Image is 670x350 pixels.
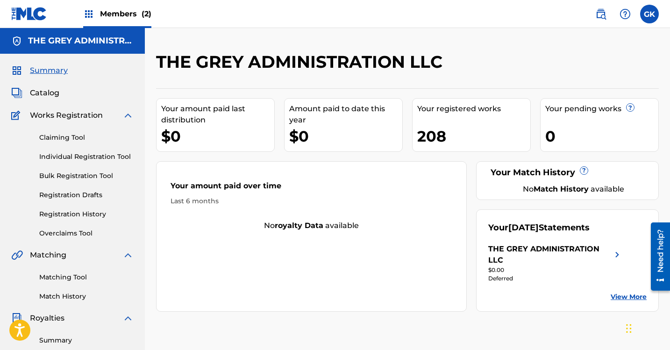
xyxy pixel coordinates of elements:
[30,65,68,76] span: Summary
[417,126,530,147] div: 208
[39,336,134,345] a: Summary
[161,126,274,147] div: $0
[616,5,634,23] div: Help
[39,209,134,219] a: Registration History
[580,167,588,174] span: ?
[156,51,447,72] h2: THE GREY ADMINISTRATION LLC
[11,65,68,76] a: SummarySummary
[488,221,590,234] div: Your Statements
[83,8,94,20] img: Top Rightsholders
[171,196,452,206] div: Last 6 months
[623,305,670,350] iframe: Chat Widget
[161,103,274,126] div: Your amount paid last distribution
[612,243,623,266] img: right chevron icon
[11,87,59,99] a: CatalogCatalog
[39,272,134,282] a: Matching Tool
[122,313,134,324] img: expand
[627,104,634,111] span: ?
[171,180,452,196] div: Your amount paid over time
[488,274,623,283] div: Deferred
[11,250,23,261] img: Matching
[30,87,59,99] span: Catalog
[488,166,647,179] div: Your Match History
[30,110,103,121] span: Works Registration
[122,250,134,261] img: expand
[11,313,22,324] img: Royalties
[289,126,402,147] div: $0
[39,190,134,200] a: Registration Drafts
[611,292,647,302] a: View More
[39,171,134,181] a: Bulk Registration Tool
[28,36,134,46] h5: THE GREY ADMINISTRATION LLC
[534,185,589,193] strong: Match History
[11,65,22,76] img: Summary
[545,103,658,114] div: Your pending works
[488,266,623,274] div: $0.00
[39,133,134,143] a: Claiming Tool
[289,103,402,126] div: Amount paid to date this year
[488,243,612,266] div: THE GREY ADMINISTRATION LLC
[157,220,466,231] div: No available
[620,8,631,20] img: help
[595,8,606,20] img: search
[488,243,623,283] a: THE GREY ADMINISTRATION LLCright chevron icon$0.00Deferred
[142,9,151,18] span: (2)
[626,314,632,343] div: Drag
[39,229,134,238] a: Overclaims Tool
[417,103,530,114] div: Your registered works
[508,222,539,233] span: [DATE]
[11,36,22,47] img: Accounts
[640,5,659,23] div: User Menu
[275,221,323,230] strong: royalty data
[100,8,151,19] span: Members
[545,126,658,147] div: 0
[39,292,134,301] a: Match History
[500,184,647,195] div: No available
[11,110,23,121] img: Works Registration
[122,110,134,121] img: expand
[644,218,670,295] iframe: Resource Center
[11,7,47,21] img: MLC Logo
[11,87,22,99] img: Catalog
[39,152,134,162] a: Individual Registration Tool
[592,5,610,23] a: Public Search
[30,313,64,324] span: Royalties
[30,250,66,261] span: Matching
